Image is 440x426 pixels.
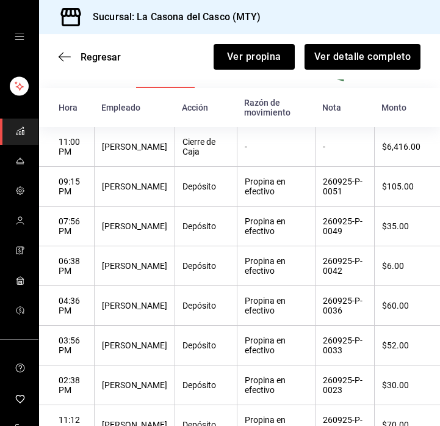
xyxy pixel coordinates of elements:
[315,167,374,207] th: 260925-P-0051
[374,207,440,246] th: $35.00
[39,88,94,127] th: Hora
[237,88,315,127] th: Razón de movimiento
[315,246,374,286] th: 260925-P-0042
[39,167,94,207] th: 09:15 PM
[175,127,237,167] th: Cierre de Caja
[94,286,175,326] th: [PERSON_NAME]
[94,167,175,207] th: [PERSON_NAME]
[237,286,315,326] th: Propina en efectivo
[39,365,94,405] th: 02:38 PM
[315,326,374,365] th: 260925-P-0033
[94,326,175,365] th: [PERSON_NAME]
[237,207,315,246] th: Propina en efectivo
[374,326,440,365] th: $52.00
[175,207,237,246] th: Depósito
[315,127,374,167] th: -
[39,127,94,167] th: 11:00 PM
[374,127,440,167] th: $6,416.00
[39,326,94,365] th: 03:56 PM
[175,167,237,207] th: Depósito
[15,32,24,42] button: open drawer
[315,365,374,405] th: 260925-P-0023
[39,286,94,326] th: 04:36 PM
[237,365,315,405] th: Propina en efectivo
[175,326,237,365] th: Depósito
[237,127,315,167] th: -
[315,286,374,326] th: 260925-P-0036
[81,51,121,63] span: Regresar
[94,246,175,286] th: [PERSON_NAME]
[94,127,175,167] th: [PERSON_NAME]
[175,246,237,286] th: Depósito
[94,365,175,405] th: [PERSON_NAME]
[59,51,121,63] button: Regresar
[374,286,440,326] th: $60.00
[237,167,315,207] th: Propina en efectivo
[374,167,440,207] th: $105.00
[175,286,237,326] th: Depósito
[374,246,440,286] th: $6.00
[305,44,420,70] button: Ver detalle completo
[39,246,94,286] th: 06:38 PM
[374,365,440,405] th: $30.00
[94,88,175,127] th: Empleado
[237,326,315,365] th: Propina en efectivo
[175,365,237,405] th: Depósito
[315,207,374,246] th: 260925-P-0049
[214,44,295,70] button: Ver propina
[315,88,374,127] th: Nota
[237,246,315,286] th: Propina en efectivo
[175,88,237,127] th: Acción
[83,10,261,24] h3: Sucursal: La Casona del Casco (MTY)
[39,207,94,246] th: 07:56 PM
[374,88,440,127] th: Monto
[94,207,175,246] th: [PERSON_NAME]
